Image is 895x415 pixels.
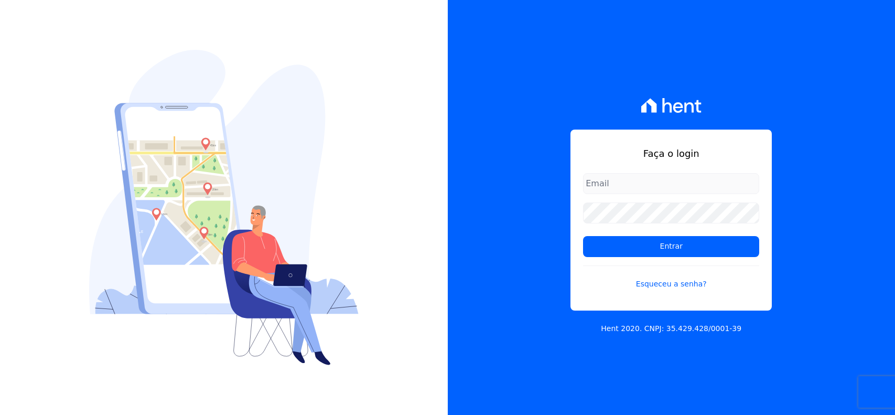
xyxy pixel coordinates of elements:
p: Hent 2020. CNPJ: 35.429.428/0001-39 [601,323,741,334]
a: Esqueceu a senha? [583,265,759,290]
h1: Faça o login [583,146,759,161]
img: Login [89,50,359,365]
input: Entrar [583,236,759,257]
input: Email [583,173,759,194]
